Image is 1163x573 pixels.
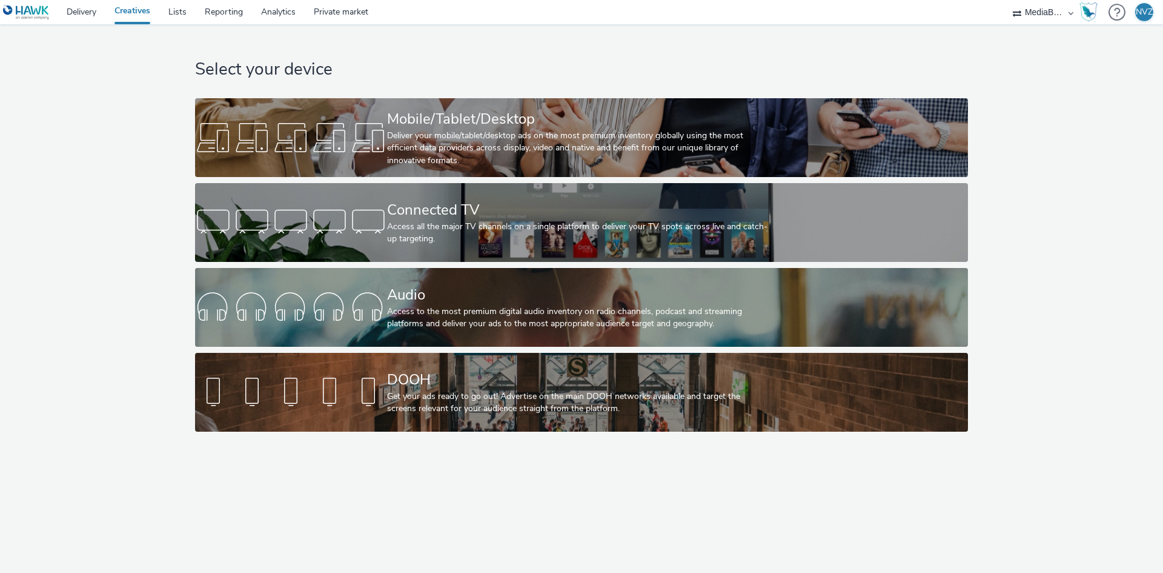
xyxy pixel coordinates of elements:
[195,183,967,262] a: Connected TVAccess all the major TV channels on a single platform to deliver your TV spots across...
[387,369,771,390] div: DOOH
[387,390,771,415] div: Get your ads ready to go out! Advertise on the main DOOH networks available and target the screen...
[387,221,771,246] div: Access all the major TV channels on a single platform to deliver your TV spots across live and ca...
[3,5,50,20] img: undefined Logo
[1136,3,1153,21] div: NVZ
[1079,2,1102,22] a: Hawk Academy
[387,109,771,130] div: Mobile/Tablet/Desktop
[195,268,967,347] a: AudioAccess to the most premium digital audio inventory on radio channels, podcast and streaming ...
[387,130,771,167] div: Deliver your mobile/tablet/desktop ads on the most premium inventory globally using the most effi...
[195,98,967,177] a: Mobile/Tablet/DesktopDeliver your mobile/tablet/desktop ads on the most premium inventory globall...
[387,199,771,221] div: Connected TV
[387,306,771,330] div: Access to the most premium digital audio inventory on radio channels, podcast and streaming platf...
[195,58,967,81] h1: Select your device
[195,353,967,432] a: DOOHGet your ads ready to go out! Advertise on the main DOOH networks available and target the sc...
[387,284,771,306] div: Audio
[1079,2,1098,22] img: Hawk Academy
